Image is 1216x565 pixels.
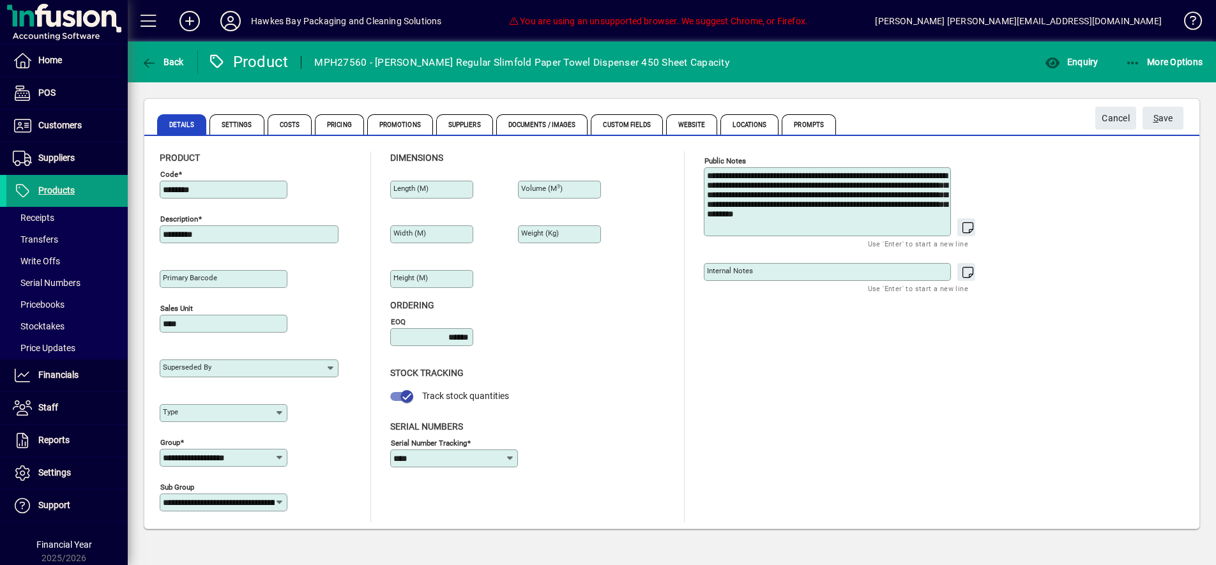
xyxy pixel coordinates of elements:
[390,153,443,163] span: Dimensions
[393,229,426,237] mat-label: Width (m)
[6,392,128,424] a: Staff
[6,207,128,229] a: Receipts
[6,294,128,315] a: Pricebooks
[6,45,128,77] a: Home
[38,55,62,65] span: Home
[13,343,75,353] span: Price Updates
[496,114,588,135] span: Documents / Images
[163,407,178,416] mat-label: Type
[13,278,80,288] span: Serial Numbers
[1102,108,1130,129] span: Cancel
[160,215,198,223] mat-label: Description
[38,467,71,478] span: Settings
[38,185,75,195] span: Products
[210,10,251,33] button: Profile
[390,421,463,432] span: Serial Numbers
[436,114,493,135] span: Suppliers
[160,304,193,313] mat-label: Sales unit
[38,500,70,510] span: Support
[38,402,58,412] span: Staff
[1174,3,1200,44] a: Knowledge Base
[1153,108,1173,129] span: ave
[6,250,128,272] a: Write Offs
[509,16,808,26] span: You are using an unsupported browser. We suggest Chrome, or Firefox.
[6,110,128,142] a: Customers
[707,266,753,275] mat-label: Internal Notes
[315,114,364,135] span: Pricing
[391,438,467,447] mat-label: Serial Number tracking
[314,52,729,73] div: MPH27560 - [PERSON_NAME] Regular Slimfold Paper Towel Dispenser 450 Sheet Capacity
[6,229,128,250] a: Transfers
[720,114,779,135] span: Locations
[1125,57,1203,67] span: More Options
[1153,113,1159,123] span: S
[393,273,428,282] mat-label: Height (m)
[1122,50,1206,73] button: More Options
[6,337,128,359] a: Price Updates
[6,359,128,391] a: Financials
[38,120,82,130] span: Customers
[160,483,194,492] mat-label: Sub group
[875,11,1162,31] div: [PERSON_NAME] [PERSON_NAME][EMAIL_ADDRESS][DOMAIN_NAME]
[160,438,180,447] mat-label: Group
[141,57,184,67] span: Back
[390,368,464,378] span: Stock Tracking
[251,11,442,31] div: Hawkes Bay Packaging and Cleaning Solutions
[422,391,509,401] span: Track stock quantities
[1095,107,1136,130] button: Cancel
[138,50,187,73] button: Back
[390,300,434,310] span: Ordering
[6,457,128,489] a: Settings
[157,114,206,135] span: Details
[591,114,662,135] span: Custom Fields
[6,77,128,109] a: POS
[13,256,60,266] span: Write Offs
[160,170,178,179] mat-label: Code
[13,213,54,223] span: Receipts
[6,315,128,337] a: Stocktakes
[163,363,211,372] mat-label: Superseded by
[163,273,217,282] mat-label: Primary barcode
[128,50,198,73] app-page-header-button: Back
[521,184,563,193] mat-label: Volume (m )
[38,153,75,163] span: Suppliers
[1045,57,1098,67] span: Enquiry
[557,183,560,190] sup: 3
[209,114,264,135] span: Settings
[169,10,210,33] button: Add
[13,321,65,331] span: Stocktakes
[36,539,92,550] span: Financial Year
[1042,50,1101,73] button: Enquiry
[391,317,406,326] mat-label: EOQ
[6,490,128,522] a: Support
[13,234,58,245] span: Transfers
[6,142,128,174] a: Suppliers
[782,114,836,135] span: Prompts
[868,281,968,296] mat-hint: Use 'Enter' to start a new line
[393,184,429,193] mat-label: Length (m)
[521,229,559,237] mat-label: Weight (Kg)
[13,299,65,310] span: Pricebooks
[1143,107,1183,130] button: Save
[367,114,433,135] span: Promotions
[868,236,968,251] mat-hint: Use 'Enter' to start a new line
[160,153,200,163] span: Product
[666,114,718,135] span: Website
[38,87,56,98] span: POS
[268,114,312,135] span: Costs
[704,156,746,165] mat-label: Public Notes
[38,370,79,380] span: Financials
[208,52,289,72] div: Product
[6,272,128,294] a: Serial Numbers
[38,435,70,445] span: Reports
[6,425,128,456] a: Reports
